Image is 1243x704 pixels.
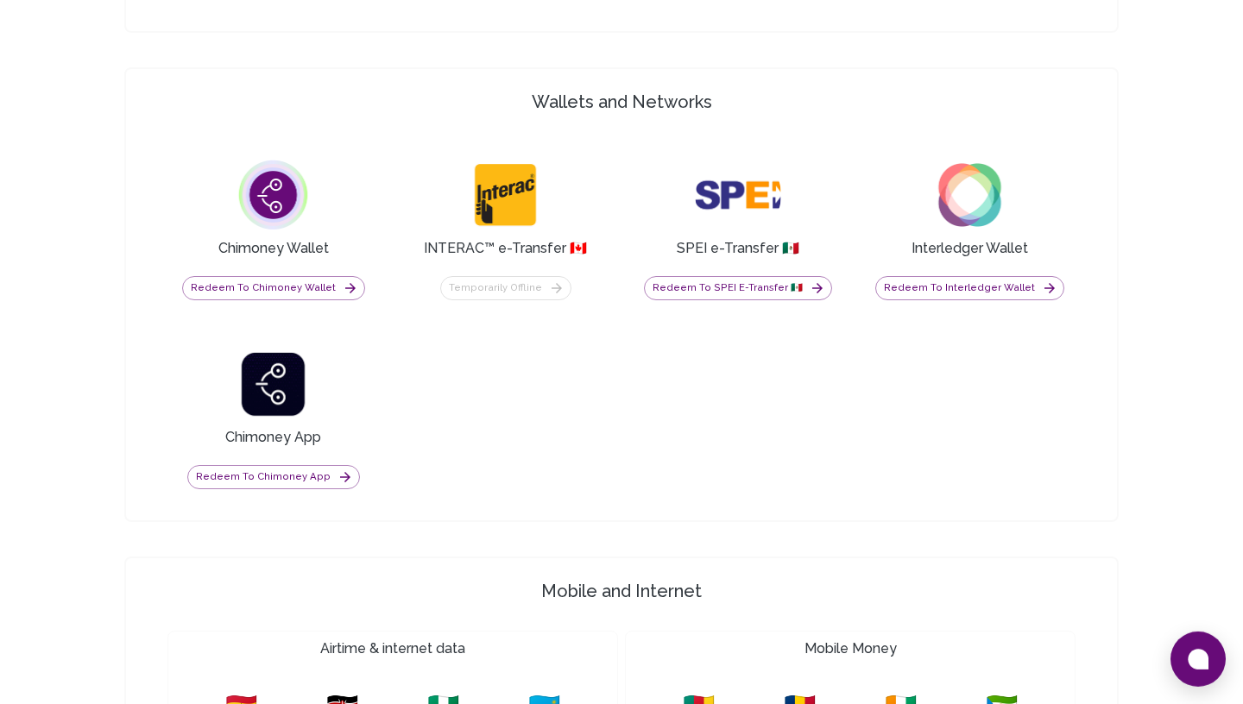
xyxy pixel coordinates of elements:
[644,276,832,300] button: Redeem to SPEI e-Transfer 🇲🇽
[804,638,897,659] h3: Mobile Money
[463,152,549,238] img: dollar globe
[424,238,587,259] h3: INTERAC™ e-Transfer 🇨🇦
[1170,632,1226,687] button: Open chat window
[320,638,465,659] h3: Airtime & internet data
[225,427,321,448] h3: Chimoney App
[875,276,1064,300] button: Redeem to Interledger Wallet
[695,152,781,238] img: dollar globe
[230,342,317,428] img: dollar globe
[133,90,1110,114] h4: Wallets and Networks
[927,152,1013,238] img: dollar globe
[182,276,365,300] button: Redeem to Chimoney Wallet
[218,238,329,259] h3: Chimoney Wallet
[187,465,360,489] button: Redeem to Chimoney App
[912,238,1028,259] h3: Interledger Wallet
[677,238,799,259] h3: SPEI e-Transfer 🇲🇽
[133,579,1110,603] h4: Mobile and Internet
[230,152,317,238] img: dollar globe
